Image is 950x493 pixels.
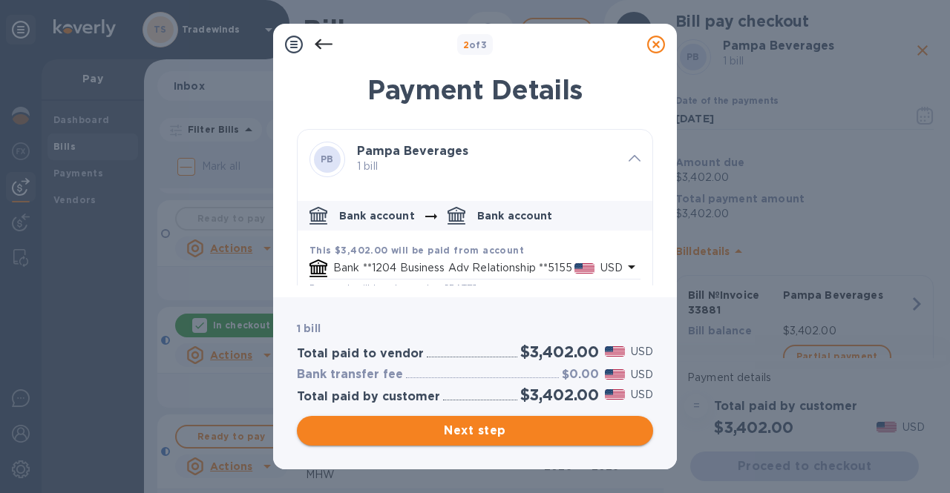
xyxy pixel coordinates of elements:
[357,144,468,158] b: Pampa Beverages
[631,344,653,360] p: USD
[298,130,652,189] div: PBPampa Beverages 1 bill
[605,389,625,400] img: USD
[297,368,403,382] h3: Bank transfer fee
[297,347,424,361] h3: Total paid to vendor
[357,159,617,174] p: 1 bill
[297,74,653,105] h1: Payment Details
[463,39,488,50] b: of 3
[605,346,625,357] img: USD
[339,208,415,223] p: Bank account
[520,343,599,361] h2: $3,402.00
[333,260,574,276] p: Bank **1204 Business Adv Relationship **5155
[605,369,625,380] img: USD
[600,260,623,276] p: USD
[520,386,599,404] h2: $3,402.00
[477,208,553,223] p: Bank account
[297,416,653,446] button: Next step
[463,39,469,50] span: 2
[309,245,524,256] b: This $3,402.00 will be paid from account
[321,153,334,165] b: PB
[297,390,440,404] h3: Total paid by customer
[574,263,594,274] img: USD
[631,367,653,383] p: USD
[309,282,477,293] span: Payment will be charged on [DATE]
[562,368,599,382] h3: $0.00
[298,195,652,403] div: default-method
[309,422,641,440] span: Next step
[297,322,321,334] b: 1 bill
[631,387,653,403] p: USD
